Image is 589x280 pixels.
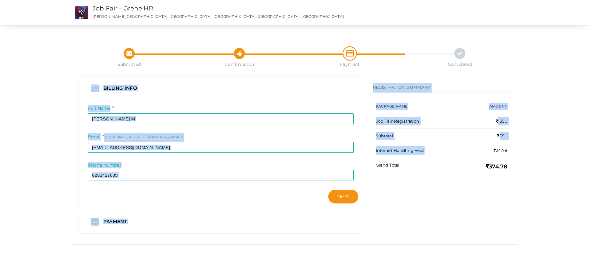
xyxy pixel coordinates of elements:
[469,128,510,143] td: 350
[91,85,99,92] img: curriculum.png
[373,158,469,175] td: Grand Total
[91,218,99,226] img: credit-card.png
[294,61,405,67] span: Payment
[99,85,143,92] div: Billing Info
[93,5,153,12] a: Job Fair - Grene HR
[496,119,507,124] span: 350
[469,143,510,158] td: 24.78
[88,105,114,112] label: Full Name
[88,170,354,180] input: Enter phone number
[105,135,183,139] span: e.g."[EMAIL_ADDRESS][DOMAIN_NAME]"
[337,194,349,199] span: Next
[373,114,469,128] td: Job Fair Registration
[74,61,184,67] span: Submitted
[75,6,88,19] img: CS2O7UHK_small.png
[99,218,133,226] div: Payment
[373,99,469,114] th: Package Name
[88,162,121,168] label: Phone Number
[88,142,354,153] input: ex: some@example.com
[373,85,430,90] span: REGISTRATION SUMMARY
[184,61,295,67] span: Confirmation
[93,14,387,19] p: [PERSON_NAME][GEOGRAPHIC_DATA], [GEOGRAPHIC_DATA], [GEOGRAPHIC_DATA], [GEOGRAPHIC_DATA], [GEOGRAP...
[328,190,358,203] button: Next
[469,99,510,114] th: Amount
[88,133,104,140] label: Email
[373,143,469,158] td: Internet Handling Fees
[469,158,510,175] td: 374.78
[373,128,469,143] td: Subtotal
